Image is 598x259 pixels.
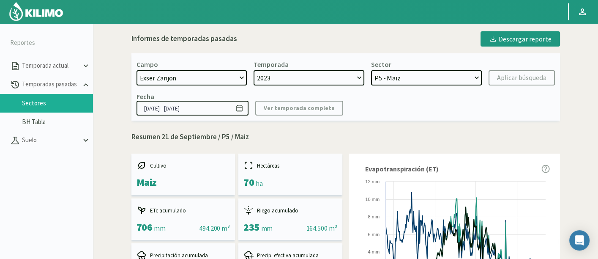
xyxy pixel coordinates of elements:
[22,118,93,126] a: BH Tabla
[371,60,391,69] div: Sector
[154,224,165,232] span: mm
[243,220,259,234] span: 235
[238,198,342,240] kil-mini-card: report-summary-cards.ACCUMULATED_IRRIGATION
[306,223,337,233] div: 164.500 m³
[256,179,262,187] span: ha
[199,223,230,233] div: 494.200 m³
[131,33,237,44] div: Informes de temporadas pasadas
[569,230,590,251] div: Open Intercom Messenger
[489,34,552,44] div: Descargar reporte
[238,154,342,195] kil-mini-card: report-summary-cards.HECTARES
[365,197,380,202] text: 10 mm
[243,160,337,171] div: Hectáreas
[365,179,380,184] text: 12 mm
[368,232,380,237] text: 6 mm
[481,31,560,47] button: Descargar reporte
[131,132,560,143] p: Resumen 21 de Septiembre / P5 / Maiz
[20,61,81,71] p: Temporada actual
[20,80,81,89] p: Temporadas pasadas
[8,1,64,22] img: Kilimo
[131,198,235,240] kil-mini-card: report-summary-cards.ACCUMULATED_ETC
[137,176,157,189] span: Maiz
[243,176,254,189] span: 70
[137,160,230,171] div: Cultivo
[368,214,380,219] text: 8 mm
[22,99,93,107] a: Sectores
[20,135,81,145] p: Suelo
[243,205,337,215] div: Riego acumulado
[137,220,153,234] span: 706
[261,224,273,232] span: mm
[365,164,439,174] span: Evapotranspiración (ET)
[254,60,289,69] div: Temporada
[137,101,248,116] input: dd/mm/yyyy - dd/mm/yyyy
[137,92,154,101] div: Fecha
[368,249,380,254] text: 4 mm
[137,205,230,215] div: ETc acumulado
[137,60,158,69] div: Campo
[131,154,235,195] kil-mini-card: report-summary-cards.CROP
